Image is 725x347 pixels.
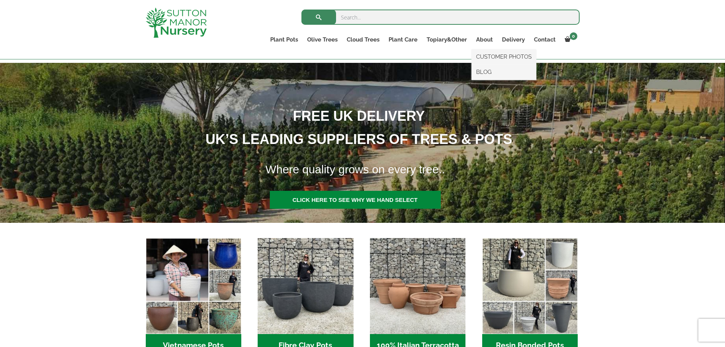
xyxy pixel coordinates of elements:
[342,34,384,45] a: Cloud Trees
[529,34,560,45] a: Contact
[472,66,536,78] a: BLOG
[570,32,577,40] span: 0
[301,10,580,25] input: Search...
[560,34,580,45] a: 0
[266,34,303,45] a: Plant Pots
[497,34,529,45] a: Delivery
[146,238,241,334] img: Home - 6E921A5B 9E2F 4B13 AB99 4EF601C89C59 1 105 c
[472,34,497,45] a: About
[258,238,353,334] img: Home - 8194B7A3 2818 4562 B9DD 4EBD5DC21C71 1 105 c 1
[370,238,465,334] img: Home - 1B137C32 8D99 4B1A AA2F 25D5E514E47D 1 105 c
[384,34,422,45] a: Plant Care
[472,51,536,62] a: CUSTOMER PHOTOS
[256,158,630,181] h1: Where quality grows on every tree..
[482,238,578,334] img: Home - 67232D1B A461 444F B0F6 BDEDC2C7E10B 1 105 c
[422,34,472,45] a: Topiary&Other
[79,104,629,151] h1: FREE UK DELIVERY UK’S LEADING SUPPLIERS OF TREES & POTS
[146,8,207,38] img: logo
[303,34,342,45] a: Olive Trees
